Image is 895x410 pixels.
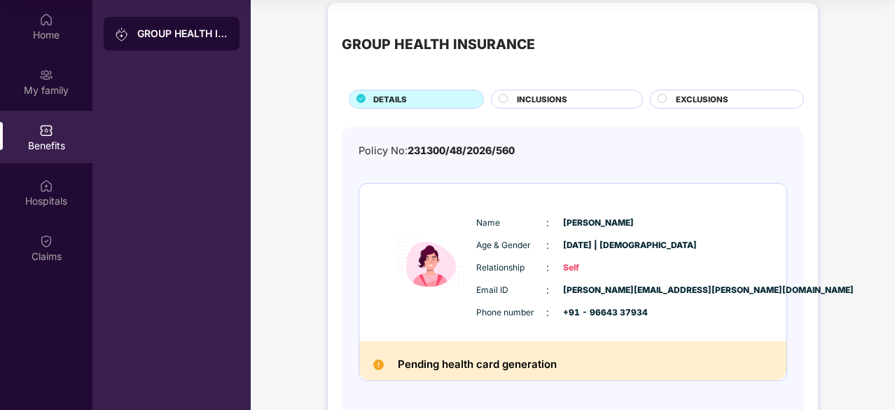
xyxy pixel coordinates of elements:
img: icon [389,205,473,320]
img: svg+xml;base64,PHN2ZyBpZD0iQ2xhaW0iIHhtbG5zPSJodHRwOi8vd3d3LnczLm9yZy8yMDAwL3N2ZyIgd2lkdGg9IjIwIi... [39,234,53,248]
span: INCLUSIONS [517,93,567,106]
span: : [546,238,549,253]
span: 231300/48/2026/560 [408,144,515,156]
h2: Pending health card generation [398,355,557,374]
span: : [546,282,549,298]
img: svg+xml;base64,PHN2ZyB3aWR0aD0iMjAiIGhlaWdodD0iMjAiIHZpZXdCb3g9IjAgMCAyMCAyMCIgZmlsbD0ibm9uZSIgeG... [39,68,53,82]
span: : [546,305,549,320]
img: svg+xml;base64,PHN2ZyB3aWR0aD0iMjAiIGhlaWdodD0iMjAiIHZpZXdCb3g9IjAgMCAyMCAyMCIgZmlsbD0ibm9uZSIgeG... [115,27,129,41]
span: [PERSON_NAME][EMAIL_ADDRESS][PERSON_NAME][DOMAIN_NAME] [563,284,633,297]
span: Self [563,261,633,275]
span: : [546,215,549,231]
div: GROUP HEALTH INSURANCE [137,27,228,41]
span: Relationship [476,261,546,275]
span: EXCLUSIONS [676,93,728,106]
span: Age & Gender [476,239,546,252]
span: +91 - 96643 37934 [563,306,633,320]
span: Email ID [476,284,546,297]
span: : [546,260,549,275]
span: [DATE] | [DEMOGRAPHIC_DATA] [563,239,633,252]
img: Pending [373,360,384,370]
span: [PERSON_NAME] [563,217,633,230]
span: Name [476,217,546,230]
img: svg+xml;base64,PHN2ZyBpZD0iQmVuZWZpdHMiIHhtbG5zPSJodHRwOi8vd3d3LnczLm9yZy8yMDAwL3N2ZyIgd2lkdGg9Ij... [39,123,53,137]
div: Policy No: [359,143,515,159]
span: DETAILS [373,93,407,106]
span: Phone number [476,306,546,320]
div: GROUP HEALTH INSURANCE [342,34,535,55]
img: svg+xml;base64,PHN2ZyBpZD0iSG9tZSIgeG1sbnM9Imh0dHA6Ly93d3cudzMub3JnLzIwMDAvc3ZnIiB3aWR0aD0iMjAiIG... [39,13,53,27]
img: svg+xml;base64,PHN2ZyBpZD0iSG9zcGl0YWxzIiB4bWxucz0iaHR0cDovL3d3dy53My5vcmcvMjAwMC9zdmciIHdpZHRoPS... [39,179,53,193]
